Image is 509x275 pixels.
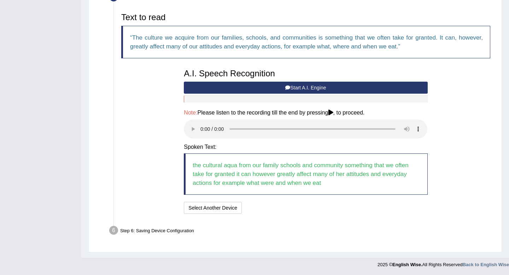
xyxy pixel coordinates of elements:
[184,144,427,150] h4: Spoken Text:
[106,224,498,239] div: Step 6: Saving Device Configuration
[121,13,490,22] h3: Text to read
[184,153,427,195] blockquote: the cultural aqua from our family schools and community something that we often take for granted ...
[184,69,427,78] h3: A.I. Speech Recognition
[378,258,509,268] div: 2025 © All Rights Reserved
[184,110,427,116] h4: Please listen to the recording till the end by pressing , to proceed.
[463,262,509,267] a: Back to English Wise
[184,110,197,116] span: Note:
[184,82,427,94] button: Start A.I. Engine
[392,262,422,267] strong: English Wise.
[184,202,242,214] button: Select Another Device
[130,34,483,50] q: The culture we acquire from our families, schools, and communities is something that we often tak...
